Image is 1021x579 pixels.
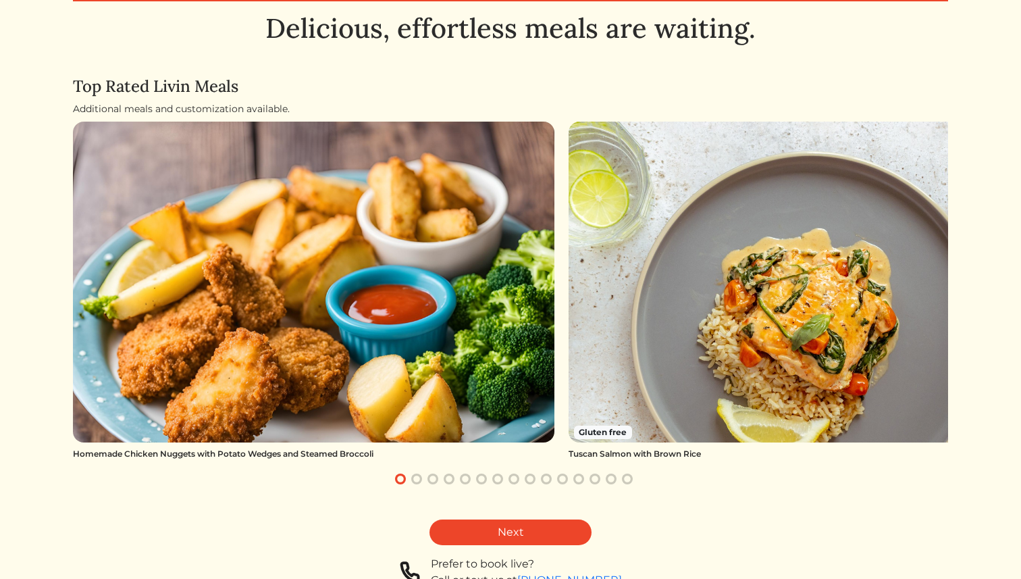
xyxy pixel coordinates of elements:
[73,12,948,45] h1: Delicious, effortless meals are waiting.
[73,448,554,460] div: Homemade Chicken Nuggets with Potato Wedges and Steamed Broccoli
[73,102,948,116] div: Additional meals and customization available.
[574,426,633,439] span: Gluten free
[73,122,554,443] img: Homemade Chicken Nuggets with Potato Wedges and Steamed Broccoli
[73,77,948,97] h4: Top Rated Livin Meals
[429,520,592,545] a: Next
[431,556,622,572] div: Prefer to book live?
